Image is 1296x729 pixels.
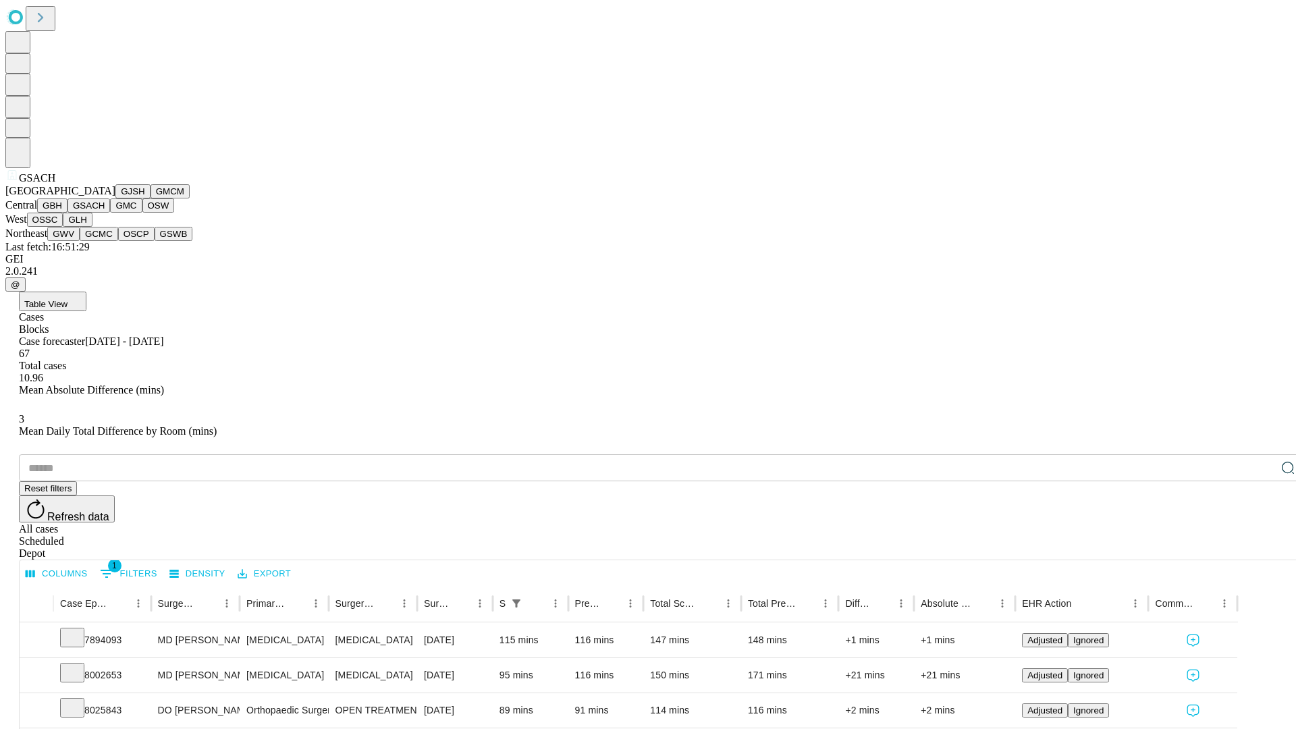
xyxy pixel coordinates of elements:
[5,253,1291,265] div: GEI
[621,594,640,613] button: Menu
[217,594,236,613] button: Menu
[19,172,55,184] span: GSACH
[845,658,907,693] div: +21 mins
[198,594,217,613] button: Sort
[507,594,526,613] div: 1 active filter
[24,299,67,309] span: Table View
[424,598,450,609] div: Surgery Date
[921,598,973,609] div: Absolute Difference
[110,198,142,213] button: GMC
[47,511,109,522] span: Refresh data
[26,629,47,653] button: Expand
[22,564,91,585] button: Select columns
[845,598,871,609] div: Difference
[1027,670,1062,680] span: Adjusted
[700,594,719,613] button: Sort
[19,335,85,347] span: Case forecaster
[748,598,796,609] div: Total Predicted Duration
[575,693,637,728] div: 91 mins
[335,658,410,693] div: [MEDICAL_DATA]
[395,594,414,613] button: Menu
[306,594,325,613] button: Menu
[1073,670,1104,680] span: Ignored
[246,693,321,728] div: Orthopaedic Surgery
[845,623,907,657] div: +1 mins
[748,693,832,728] div: 116 mins
[1022,703,1068,718] button: Adjusted
[60,693,144,728] div: 8025843
[80,227,118,241] button: GCMC
[142,198,175,213] button: OSW
[1215,594,1234,613] button: Menu
[1022,668,1068,682] button: Adjusted
[546,594,565,613] button: Menu
[1022,633,1068,647] button: Adjusted
[376,594,395,613] button: Sort
[47,227,80,241] button: GWV
[5,199,37,211] span: Central
[11,279,20,290] span: @
[19,292,86,311] button: Table View
[288,594,306,613] button: Sort
[19,495,115,522] button: Refresh data
[19,384,164,396] span: Mean Absolute Difference (mins)
[575,598,601,609] div: Predicted In Room Duration
[1155,598,1194,609] div: Comments
[575,623,637,657] div: 116 mins
[892,594,911,613] button: Menu
[234,564,294,585] button: Export
[335,693,410,728] div: OPEN TREATMENT DISTAL RADIAL INTRA-ARTICULAR FRACTURE OR EPIPHYSEAL SEPARATION [MEDICAL_DATA] 3 0...
[797,594,816,613] button: Sort
[500,598,506,609] div: Scheduled In Room Duration
[60,658,144,693] div: 8002653
[19,481,77,495] button: Reset filters
[19,425,217,437] span: Mean Daily Total Difference by Room (mins)
[110,594,129,613] button: Sort
[5,277,26,292] button: @
[424,693,486,728] div: [DATE]
[500,623,562,657] div: 115 mins
[424,658,486,693] div: [DATE]
[246,598,286,609] div: Primary Service
[974,594,993,613] button: Sort
[5,265,1291,277] div: 2.0.241
[37,198,67,213] button: GBH
[452,594,470,613] button: Sort
[158,693,233,728] div: DO [PERSON_NAME] [PERSON_NAME] Do
[118,227,155,241] button: OSCP
[650,623,734,657] div: 147 mins
[97,563,161,585] button: Show filters
[5,227,47,239] span: Northeast
[19,372,43,383] span: 10.96
[335,623,410,657] div: [MEDICAL_DATA]
[67,198,110,213] button: GSACH
[24,483,72,493] span: Reset filters
[650,658,734,693] div: 150 mins
[527,594,546,613] button: Sort
[500,658,562,693] div: 95 mins
[748,658,832,693] div: 171 mins
[19,348,30,359] span: 67
[1027,705,1062,715] span: Adjusted
[19,413,24,425] span: 3
[921,623,1008,657] div: +1 mins
[602,594,621,613] button: Sort
[26,699,47,723] button: Expand
[1068,703,1109,718] button: Ignored
[507,594,526,613] button: Show filters
[1126,594,1145,613] button: Menu
[650,693,734,728] div: 114 mins
[993,594,1012,613] button: Menu
[921,693,1008,728] div: +2 mins
[816,594,835,613] button: Menu
[719,594,738,613] button: Menu
[873,594,892,613] button: Sort
[60,598,109,609] div: Case Epic Id
[246,658,321,693] div: [MEDICAL_DATA]
[1022,598,1071,609] div: EHR Action
[115,184,151,198] button: GJSH
[158,658,233,693] div: MD [PERSON_NAME] [PERSON_NAME] Md
[424,623,486,657] div: [DATE]
[1027,635,1062,645] span: Adjusted
[5,185,115,196] span: [GEOGRAPHIC_DATA]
